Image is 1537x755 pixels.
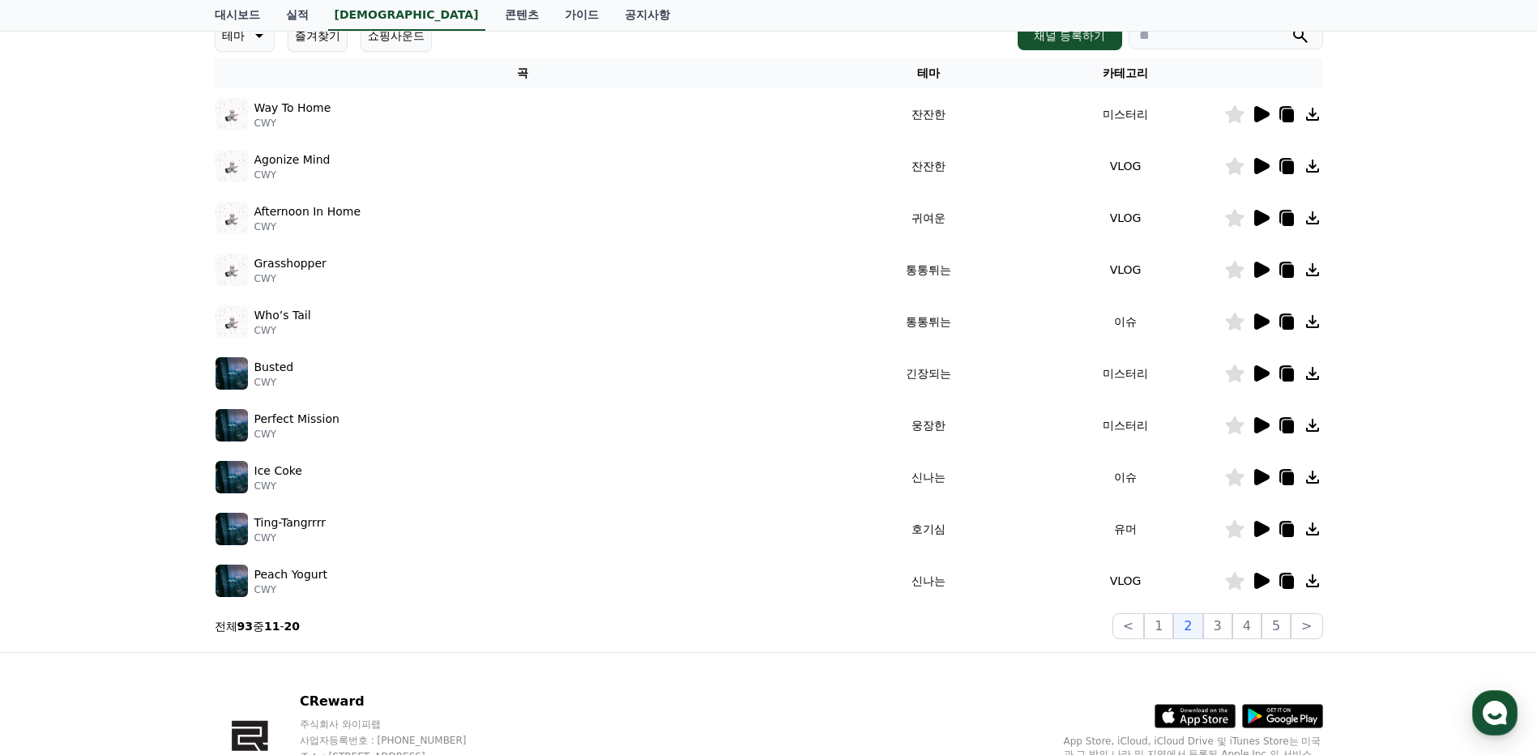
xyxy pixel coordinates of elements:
[254,220,361,233] p: CWY
[254,463,302,480] p: Ice Coke
[216,150,248,182] img: music
[830,451,1027,503] td: 신나는
[148,539,168,552] span: 대화
[1027,296,1224,348] td: 이슈
[1112,613,1144,639] button: <
[237,620,253,633] strong: 93
[1173,613,1202,639] button: 2
[1232,613,1262,639] button: 4
[216,565,248,597] img: music
[254,514,326,531] p: Ting-Tangrrrr
[107,514,209,554] a: 대화
[215,58,830,88] th: 곡
[254,480,302,493] p: CWY
[830,244,1027,296] td: 통통튀는
[215,19,275,52] button: 테마
[254,117,331,130] p: CWY
[254,359,294,376] p: Busted
[361,19,432,52] button: 쇼핑사운드
[209,514,311,554] a: 설정
[254,411,339,428] p: Perfect Mission
[1027,140,1224,192] td: VLOG
[1027,192,1224,244] td: VLOG
[254,203,361,220] p: Afternoon In Home
[830,192,1027,244] td: 귀여운
[830,503,1027,555] td: 호기심
[216,513,248,545] img: music
[288,19,348,52] button: 즐겨찾기
[1203,613,1232,639] button: 3
[254,324,311,337] p: CWY
[830,140,1027,192] td: 잔잔한
[216,357,248,390] img: music
[1027,555,1224,607] td: VLOG
[254,255,327,272] p: Grasshopper
[1027,451,1224,503] td: 이슈
[1027,58,1224,88] th: 카테고리
[830,555,1027,607] td: 신나는
[254,272,327,285] p: CWY
[51,538,61,551] span: 홈
[1027,244,1224,296] td: VLOG
[254,583,327,596] p: CWY
[254,428,339,441] p: CWY
[216,254,248,286] img: music
[1027,503,1224,555] td: 유머
[264,620,280,633] strong: 11
[830,348,1027,399] td: 긴장되는
[1144,613,1173,639] button: 1
[216,202,248,234] img: music
[830,88,1027,140] td: 잔잔한
[1262,613,1291,639] button: 5
[216,461,248,493] img: music
[250,538,270,551] span: 설정
[216,409,248,441] img: music
[300,692,497,711] p: CReward
[830,296,1027,348] td: 통통튀는
[5,514,107,554] a: 홈
[216,305,248,338] img: music
[1027,399,1224,451] td: 미스터리
[222,24,245,47] p: 테마
[254,151,331,168] p: Agonize Mind
[284,620,300,633] strong: 20
[254,307,311,324] p: Who’s Tail
[254,376,294,389] p: CWY
[215,618,301,634] p: 전체 중 -
[300,718,497,731] p: 주식회사 와이피랩
[1018,21,1121,50] button: 채널 등록하기
[254,168,331,181] p: CWY
[254,566,327,583] p: Peach Yogurt
[254,531,326,544] p: CWY
[300,734,497,747] p: 사업자등록번호 : [PHONE_NUMBER]
[830,58,1027,88] th: 테마
[1027,88,1224,140] td: 미스터리
[830,399,1027,451] td: 웅장한
[254,100,331,117] p: Way To Home
[216,98,248,130] img: music
[1027,348,1224,399] td: 미스터리
[1291,613,1322,639] button: >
